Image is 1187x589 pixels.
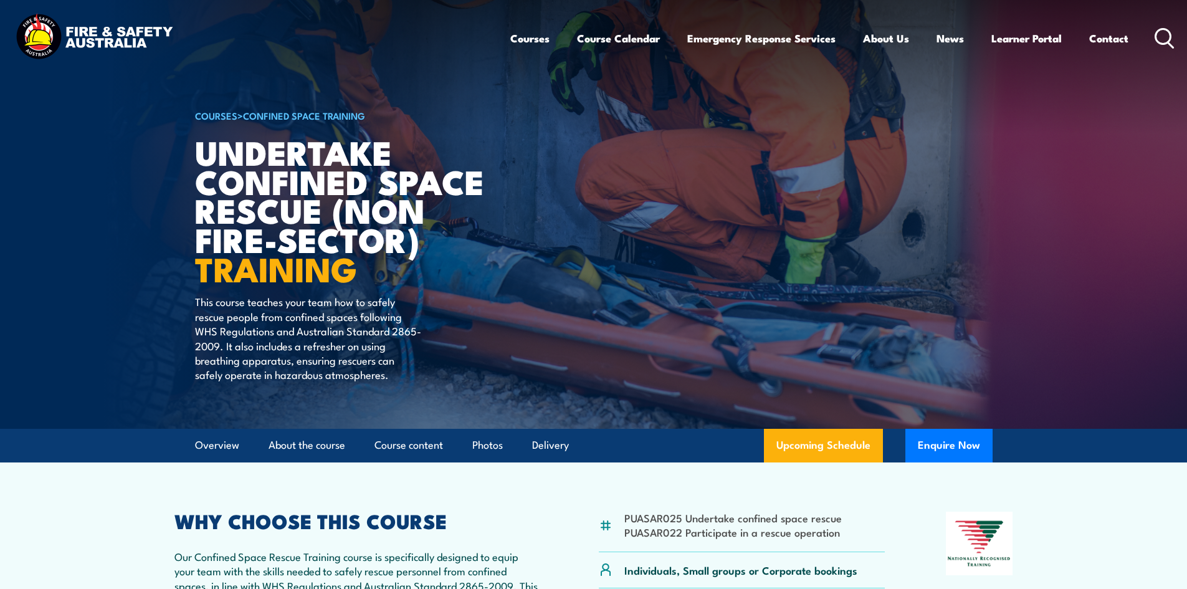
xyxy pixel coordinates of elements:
li: PUASAR025 Undertake confined space rescue [624,510,842,525]
h6: > [195,108,503,123]
a: Contact [1089,22,1128,55]
a: About the course [269,429,345,462]
h1: Undertake Confined Space Rescue (non Fire-Sector) [195,137,503,283]
a: Confined Space Training [243,108,365,122]
p: Individuals, Small groups or Corporate bookings [624,563,857,577]
strong: TRAINING [195,242,357,294]
button: Enquire Now [905,429,993,462]
p: This course teaches your team how to safely rescue people from confined spaces following WHS Regu... [195,294,422,381]
a: About Us [863,22,909,55]
a: Photos [472,429,503,462]
a: Delivery [532,429,569,462]
a: Emergency Response Services [687,22,836,55]
a: Learner Portal [991,22,1062,55]
h2: WHY CHOOSE THIS COURSE [174,512,538,529]
a: Course Calendar [577,22,660,55]
a: Course content [374,429,443,462]
a: News [937,22,964,55]
a: Overview [195,429,239,462]
img: Nationally Recognised Training logo. [946,512,1013,575]
a: Upcoming Schedule [764,429,883,462]
a: Courses [510,22,550,55]
a: COURSES [195,108,237,122]
li: PUASAR022 Participate in a rescue operation [624,525,842,539]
